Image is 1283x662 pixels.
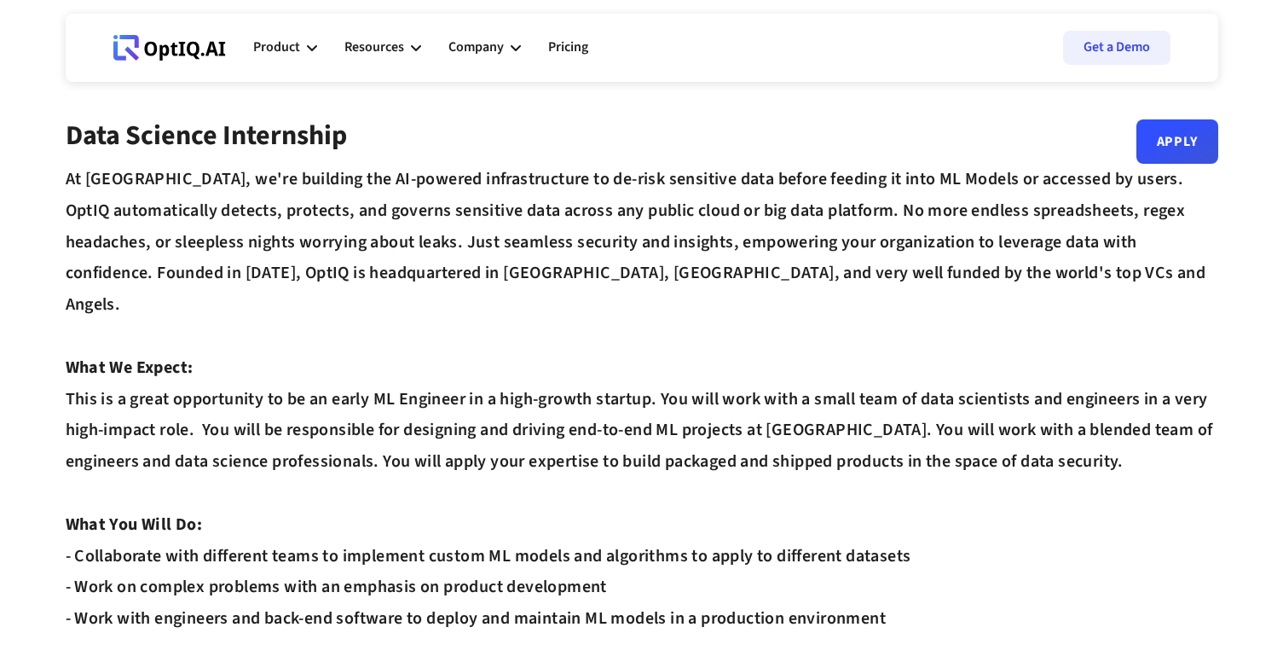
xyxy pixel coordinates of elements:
[1136,119,1218,164] a: Apply
[66,116,347,155] strong: Data Science Internship
[448,36,504,59] div: Company
[548,22,588,73] a: Pricing
[1063,31,1170,65] a: Get a Demo
[344,36,404,59] div: Resources
[113,22,226,73] a: Webflow Homepage
[66,356,194,380] strong: What We Expect:
[344,22,421,73] div: Resources
[253,36,300,59] div: Product
[253,22,317,73] div: Product
[113,60,114,61] div: Webflow Homepage
[66,513,203,537] strong: What You Will Do:
[448,22,521,73] div: Company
